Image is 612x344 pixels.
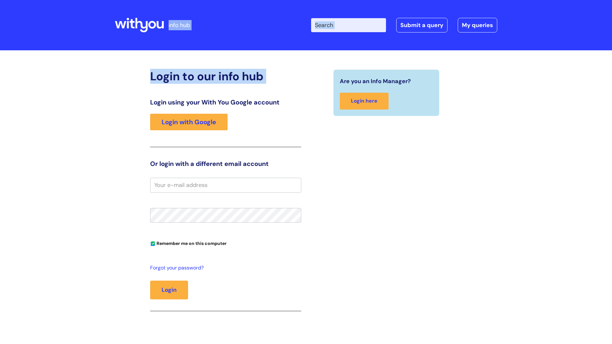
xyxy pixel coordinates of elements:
a: Submit a query [396,18,448,32]
label: Remember me on this computer [150,239,227,246]
a: Forgot your password? [150,263,298,273]
p: info hub [169,20,190,30]
input: Remember me on this computer [151,242,155,246]
div: You can uncheck this option if you're logging in from a shared device [150,238,301,248]
a: Login here [340,93,389,110]
h3: Login using your With You Google account [150,98,301,106]
button: Login [150,281,188,299]
a: My queries [458,18,497,32]
span: Are you an Info Manager? [340,76,411,86]
input: Search [311,18,386,32]
a: Login with Google [150,114,228,130]
input: Your e-mail address [150,178,301,192]
h2: Login to our info hub [150,69,301,83]
h3: Or login with a different email account [150,160,301,168]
